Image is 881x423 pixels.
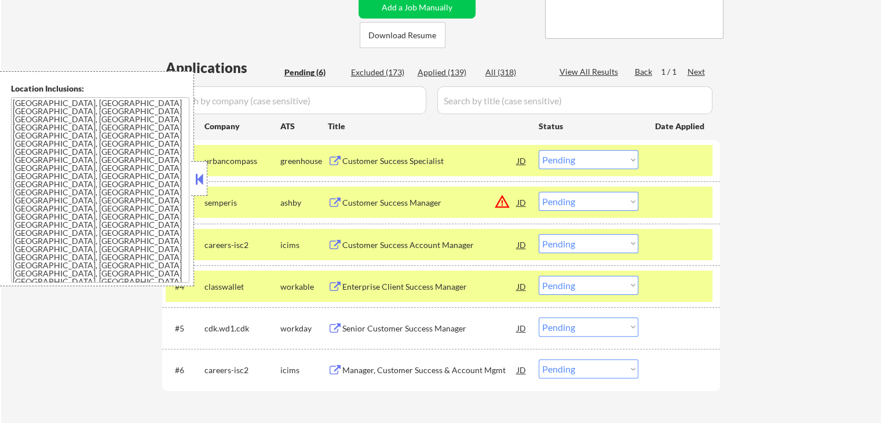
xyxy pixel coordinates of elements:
div: View All Results [560,66,622,78]
div: 1 / 1 [661,66,688,78]
div: Manager, Customer Success & Account Mgmt [342,364,517,376]
div: JD [516,276,528,297]
div: Customer Success Specialist [342,155,517,167]
div: greenhouse [280,155,328,167]
div: Excluded (173) [351,67,409,78]
div: Status [539,115,638,136]
div: Applications [166,61,280,75]
div: JD [516,192,528,213]
div: Back [635,66,653,78]
div: icims [280,239,328,251]
button: Download Resume [360,22,445,48]
div: workable [280,281,328,293]
div: Location Inclusions: [11,83,189,94]
button: warning_amber [494,194,510,210]
div: Enterprise Client Success Manager [342,281,517,293]
div: careers-isc2 [204,239,280,251]
div: #6 [175,364,195,376]
div: JD [516,318,528,338]
div: Next [688,66,706,78]
div: icims [280,364,328,376]
div: Applied (139) [418,67,476,78]
div: workday [280,323,328,334]
div: Title [328,121,528,132]
div: Date Applied [655,121,706,132]
div: All (318) [485,67,543,78]
div: Senior Customer Success Manager [342,323,517,334]
div: Company [204,121,280,132]
div: JD [516,150,528,171]
div: semperis [204,197,280,209]
div: JD [516,359,528,380]
div: #4 [175,281,195,293]
div: ATS [280,121,328,132]
input: Search by company (case sensitive) [166,86,426,114]
div: Pending (6) [284,67,342,78]
div: JD [516,234,528,255]
div: ashby [280,197,328,209]
div: classwallet [204,281,280,293]
div: careers-isc2 [204,364,280,376]
div: cdk.wd1.cdk [204,323,280,334]
div: Customer Success Manager [342,197,517,209]
div: urbancompass [204,155,280,167]
input: Search by title (case sensitive) [437,86,712,114]
div: Customer Success Account Manager [342,239,517,251]
div: #5 [175,323,195,334]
